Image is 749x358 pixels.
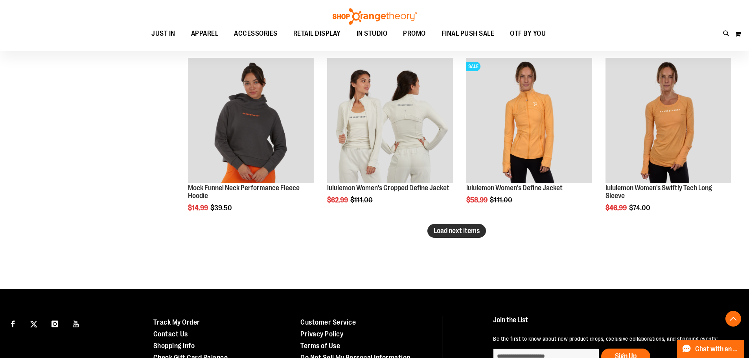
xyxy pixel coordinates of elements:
button: Load next items [427,224,486,238]
span: $111.00 [490,196,513,204]
img: Product image for lululemon Define Jacket Cropped [327,58,453,184]
span: $58.99 [466,196,489,204]
a: OTF BY YOU [502,25,554,43]
span: $39.50 [210,204,233,212]
a: IN STUDIO [349,25,396,43]
span: Chat with an Expert [695,345,740,353]
img: Shop Orangetheory [331,8,418,25]
a: Mock Funnel Neck Performance Fleece Hoodie [188,184,300,200]
div: product [184,54,318,232]
a: Privacy Policy [300,330,343,338]
span: $74.00 [629,204,651,212]
a: Visit our X page [27,316,41,330]
img: Product image for lululemon Swiftly Tech Long Sleeve [605,58,731,184]
a: Track My Order [153,318,200,326]
a: APPAREL [183,25,226,42]
div: product [323,54,457,224]
a: Product image for lululemon Define Jacket Cropped [327,58,453,185]
a: Terms of Use [300,342,340,350]
span: FINAL PUSH SALE [442,25,495,42]
a: lululemon Women's Swiftly Tech Long Sleeve [605,184,712,200]
p: Be the first to know about new product drops, exclusive collaborations, and shopping events! [493,335,731,343]
a: lululemon Women's Cropped Define Jacket [327,184,449,192]
a: FINAL PUSH SALE [434,25,502,43]
a: ACCESSORIES [226,25,285,43]
a: Visit our Youtube page [69,316,83,330]
a: Product image for lululemon Swiftly Tech Long Sleeve [605,58,731,185]
a: JUST IN [144,25,183,43]
a: Customer Service [300,318,356,326]
span: $14.99 [188,204,209,212]
div: product [602,54,735,232]
span: JUST IN [151,25,175,42]
span: IN STUDIO [357,25,388,42]
span: SALE [466,62,480,71]
img: Product image for lululemon Define Jacket [466,58,592,184]
span: RETAIL DISPLAY [293,25,341,42]
a: PROMO [395,25,434,43]
span: $111.00 [350,196,374,204]
button: Back To Top [725,311,741,327]
span: PROMO [403,25,426,42]
span: $46.99 [605,204,628,212]
a: Shopping Info [153,342,195,350]
a: Visit our Instagram page [48,316,62,330]
span: $62.99 [327,196,349,204]
img: Twitter [30,321,37,328]
a: Visit our Facebook page [6,316,20,330]
a: Product image for Mock Funnel Neck Performance Fleece Hoodie [188,58,314,185]
span: ACCESSORIES [234,25,278,42]
div: product [462,54,596,224]
a: Contact Us [153,330,188,338]
a: lululemon Women's Define Jacket [466,184,563,192]
span: Load next items [434,227,480,235]
span: APPAREL [191,25,219,42]
a: RETAIL DISPLAY [285,25,349,43]
span: OTF BY YOU [510,25,546,42]
img: Product image for Mock Funnel Neck Performance Fleece Hoodie [188,58,314,184]
button: Chat with an Expert [677,340,745,358]
a: Product image for lululemon Define JacketSALE [466,58,592,185]
h4: Join the List [493,316,731,331]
